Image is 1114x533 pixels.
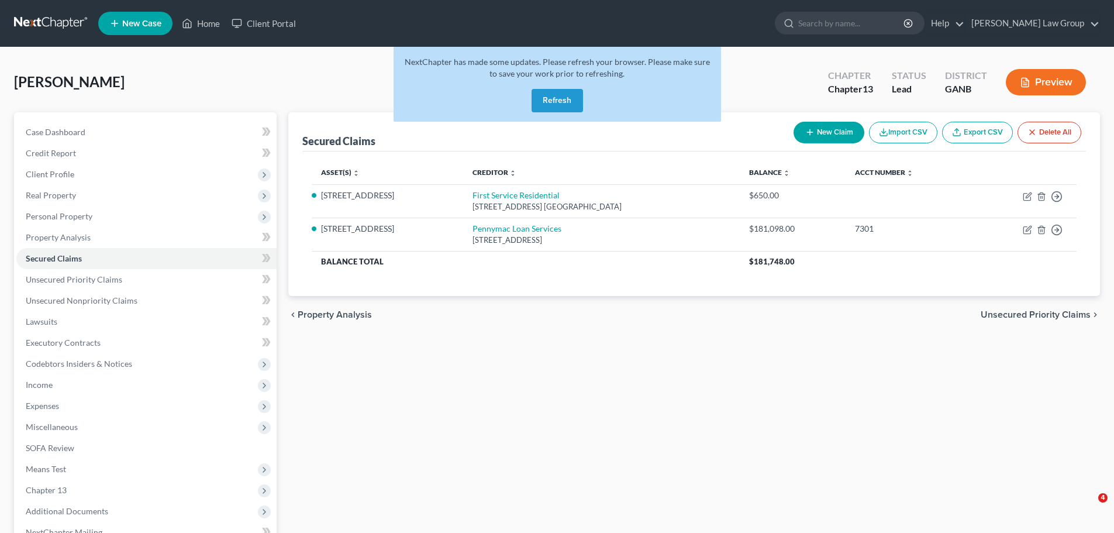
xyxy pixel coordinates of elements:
span: $181,748.00 [749,257,795,266]
span: Unsecured Nonpriority Claims [26,295,137,305]
span: Unsecured Priority Claims [981,310,1091,319]
div: $181,098.00 [749,223,836,235]
a: Executory Contracts [16,332,277,353]
span: Property Analysis [298,310,372,319]
a: Balance unfold_more [749,168,790,177]
div: Chapter [828,82,873,96]
li: [STREET_ADDRESS] [321,223,454,235]
a: Export CSV [942,122,1013,143]
a: Case Dashboard [16,122,277,143]
span: New Case [122,19,161,28]
button: New Claim [794,122,864,143]
span: Income [26,380,53,390]
button: Delete All [1018,122,1081,143]
a: Client Portal [226,13,302,34]
span: SOFA Review [26,443,74,453]
span: [PERSON_NAME] [14,73,125,90]
span: 4 [1098,493,1108,503]
a: First Service Residential [472,190,560,200]
a: Lawsuits [16,311,277,332]
span: 13 [863,83,873,94]
i: unfold_more [509,170,516,177]
a: Asset(s) unfold_more [321,168,360,177]
button: Preview [1006,69,1086,95]
button: Import CSV [869,122,937,143]
a: Creditor unfold_more [472,168,516,177]
span: Lawsuits [26,317,57,326]
a: Unsecured Nonpriority Claims [16,290,277,311]
div: [STREET_ADDRESS] [GEOGRAPHIC_DATA] [472,201,730,212]
button: Unsecured Priority Claims chevron_right [981,310,1100,319]
div: Chapter [828,69,873,82]
span: NextChapter has made some updates. Please refresh your browser. Please make sure to save your wor... [405,57,710,78]
th: Balance Total [312,251,739,272]
span: Client Profile [26,169,74,179]
span: Secured Claims [26,253,82,263]
div: [STREET_ADDRESS] [472,235,730,246]
span: Miscellaneous [26,422,78,432]
a: Acct Number unfold_more [855,168,913,177]
a: SOFA Review [16,438,277,459]
button: chevron_left Property Analysis [288,310,372,319]
div: Secured Claims [302,134,375,148]
span: Expenses [26,401,59,411]
span: Credit Report [26,148,76,158]
a: Pennymac Loan Services [472,223,561,233]
iframe: Intercom live chat [1074,493,1102,521]
i: unfold_more [353,170,360,177]
li: [STREET_ADDRESS] [321,190,454,201]
a: Credit Report [16,143,277,164]
span: Executory Contracts [26,338,101,348]
span: Unsecured Priority Claims [26,274,122,284]
span: Real Property [26,190,76,200]
a: Home [176,13,226,34]
span: Personal Property [26,211,92,221]
span: Means Test [26,464,66,474]
div: 7301 [855,223,963,235]
a: Unsecured Priority Claims [16,269,277,290]
i: unfold_more [783,170,790,177]
div: Status [892,69,926,82]
div: District [945,69,987,82]
i: chevron_left [288,310,298,319]
div: $650.00 [749,190,836,201]
input: Search by name... [798,12,905,34]
span: Chapter 13 [26,485,67,495]
span: Case Dashboard [26,127,85,137]
a: Property Analysis [16,227,277,248]
div: GANB [945,82,987,96]
a: Secured Claims [16,248,277,269]
a: [PERSON_NAME] Law Group [965,13,1099,34]
div: Lead [892,82,926,96]
a: Help [925,13,964,34]
span: Property Analysis [26,232,91,242]
button: Refresh [532,89,583,112]
span: Codebtors Insiders & Notices [26,359,132,369]
i: unfold_more [906,170,913,177]
i: chevron_right [1091,310,1100,319]
span: Additional Documents [26,506,108,516]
